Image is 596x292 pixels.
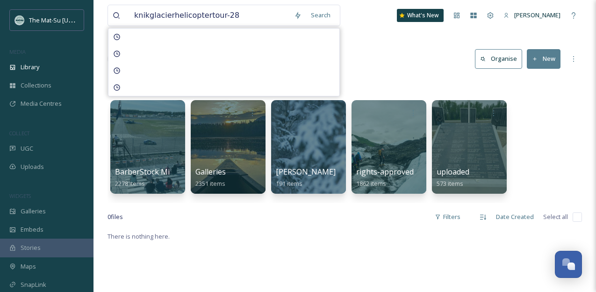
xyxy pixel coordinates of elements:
a: uploaded573 items [437,168,469,188]
span: UGC [21,144,33,153]
button: Open Chat [555,251,582,278]
img: Social_thumbnail.png [15,15,24,25]
div: Filters [430,208,465,226]
input: Search your library [129,5,289,26]
span: 1862 items [356,179,386,188]
a: [PERSON_NAME]191 items [276,168,336,188]
span: [PERSON_NAME] [514,11,560,19]
a: Organise [475,49,527,68]
span: rights-approved [356,167,414,177]
a: BarberStock Migration2278 items [115,168,196,188]
span: uploaded [437,167,469,177]
button: Organise [475,49,522,68]
span: [PERSON_NAME] [276,167,336,177]
span: SnapLink [21,280,46,289]
span: Galleries [195,167,226,177]
span: Uploads [21,162,44,171]
button: New [527,49,560,68]
div: Date Created [491,208,539,226]
a: What's New [397,9,444,22]
span: Library [21,63,39,72]
span: WIDGETS [9,192,31,199]
span: Embeds [21,225,43,234]
span: Select all [543,212,568,221]
span: Stories [21,243,41,252]
span: 0 file s [108,212,123,221]
span: BarberStock Migration [115,167,196,177]
span: 191 items [276,179,302,188]
span: Media Centres [21,99,62,108]
a: rights-approved1862 items [356,168,414,188]
span: Maps [21,262,36,271]
span: COLLECT [9,130,29,137]
span: There is nothing here. [108,232,170,241]
a: Galleries2351 items [195,168,226,188]
span: 2278 items [115,179,145,188]
span: Collections [21,81,51,90]
span: 573 items [437,179,463,188]
span: The Mat-Su [US_STATE] [29,15,94,24]
span: Galleries [21,207,46,216]
div: Search [306,6,335,24]
span: 2351 items [195,179,225,188]
a: [PERSON_NAME] [499,6,565,24]
span: MEDIA [9,48,26,55]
